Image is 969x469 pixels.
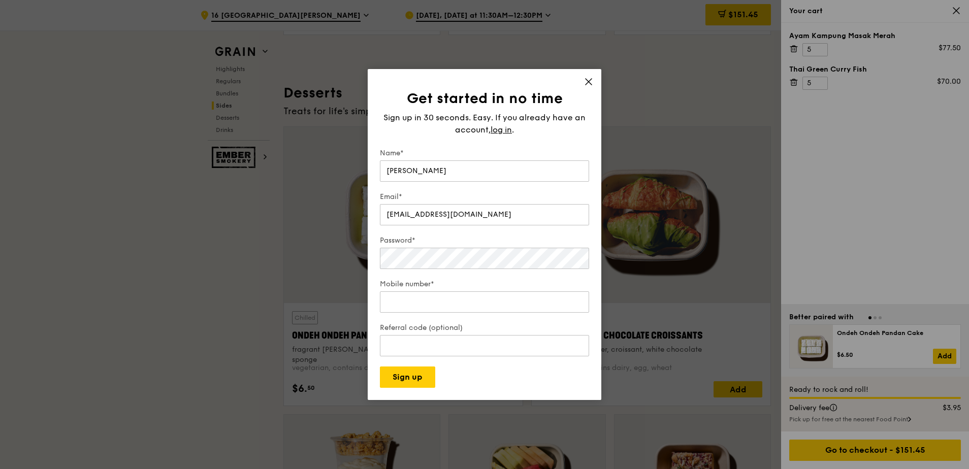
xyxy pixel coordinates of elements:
[380,236,589,246] label: Password*
[512,125,514,135] span: .
[380,366,435,388] button: Sign up
[491,124,512,136] span: log in
[383,113,586,135] span: Sign up in 30 seconds. Easy. If you already have an account,
[380,148,589,158] label: Name*
[380,279,589,289] label: Mobile number*
[380,323,589,333] label: Referral code (optional)
[380,89,589,108] h1: Get started in no time
[380,192,589,202] label: Email*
